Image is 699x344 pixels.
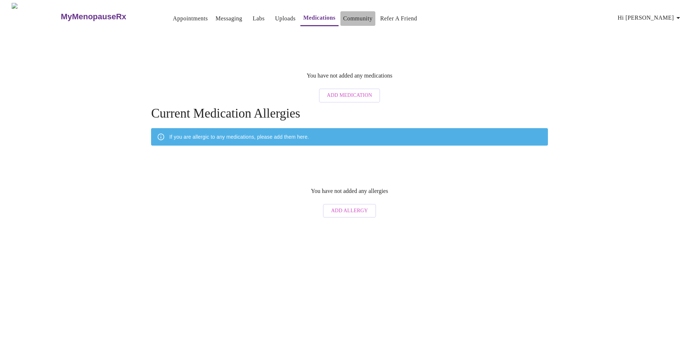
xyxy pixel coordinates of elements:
[303,13,336,23] a: Medications
[343,13,373,24] a: Community
[253,13,265,24] a: Labs
[331,206,368,216] span: Add Allergy
[380,13,417,24] a: Refer a Friend
[340,11,376,26] button: Community
[60,4,155,29] a: MyMenopauseRx
[311,188,388,194] p: You have not added any allergies
[272,11,299,26] button: Uploads
[319,88,380,103] button: Add Medication
[170,11,211,26] button: Appointments
[307,72,392,79] p: You have not added any medications
[12,3,60,30] img: MyMenopauseRx Logo
[151,106,548,121] h4: Current Medication Allergies
[173,13,208,24] a: Appointments
[615,11,686,25] button: Hi [PERSON_NAME]
[377,11,420,26] button: Refer a Friend
[247,11,270,26] button: Labs
[300,11,339,26] button: Medications
[61,12,126,21] h3: MyMenopauseRx
[213,11,245,26] button: Messaging
[216,13,242,24] a: Messaging
[275,13,296,24] a: Uploads
[327,91,372,100] span: Add Medication
[323,204,376,218] button: Add Allergy
[618,13,683,23] span: Hi [PERSON_NAME]
[169,130,309,143] div: If you are allergic to any medications, please add them here.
